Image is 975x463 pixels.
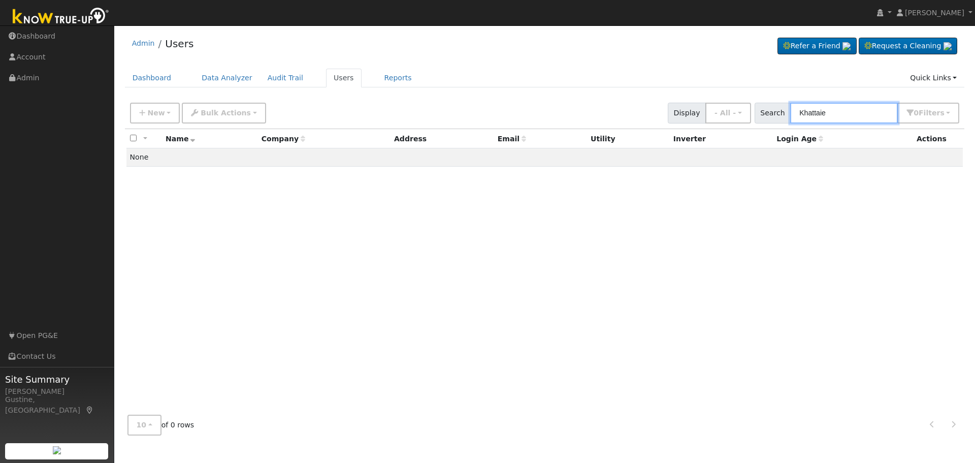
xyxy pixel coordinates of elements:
[127,415,194,436] span: of 0 rows
[326,69,362,87] a: Users
[668,103,706,124] span: Display
[5,373,109,386] span: Site Summary
[902,69,964,87] a: Quick Links
[842,42,851,50] img: retrieve
[5,386,109,397] div: [PERSON_NAME]
[85,406,94,414] a: Map
[591,134,666,144] div: Utility
[944,42,952,50] img: retrieve
[132,39,155,47] a: Admin
[194,69,260,87] a: Data Analyzer
[126,148,963,167] td: None
[905,9,964,17] span: [PERSON_NAME]
[776,135,823,143] span: Days since last login
[897,103,959,124] button: 0Filters
[859,38,957,55] a: Request a Cleaning
[130,103,180,124] button: New
[262,135,305,143] span: Company name
[394,134,491,144] div: Address
[940,109,944,117] span: s
[166,135,196,143] span: Name
[53,446,61,454] img: retrieve
[260,69,311,87] a: Audit Trail
[137,421,147,429] span: 10
[673,134,769,144] div: Inverter
[5,394,109,416] div: Gustine, [GEOGRAPHIC_DATA]
[705,103,751,124] button: - All -
[127,415,161,436] button: 10
[182,103,266,124] button: Bulk Actions
[790,103,898,124] input: Search
[147,109,165,117] span: New
[125,69,179,87] a: Dashboard
[498,135,526,143] span: Email
[8,6,114,28] img: Know True-Up
[377,69,419,87] a: Reports
[755,103,791,124] span: Search
[777,38,857,55] a: Refer a Friend
[919,109,945,117] span: Filter
[917,134,959,144] div: Actions
[165,38,193,50] a: Users
[201,109,251,117] span: Bulk Actions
